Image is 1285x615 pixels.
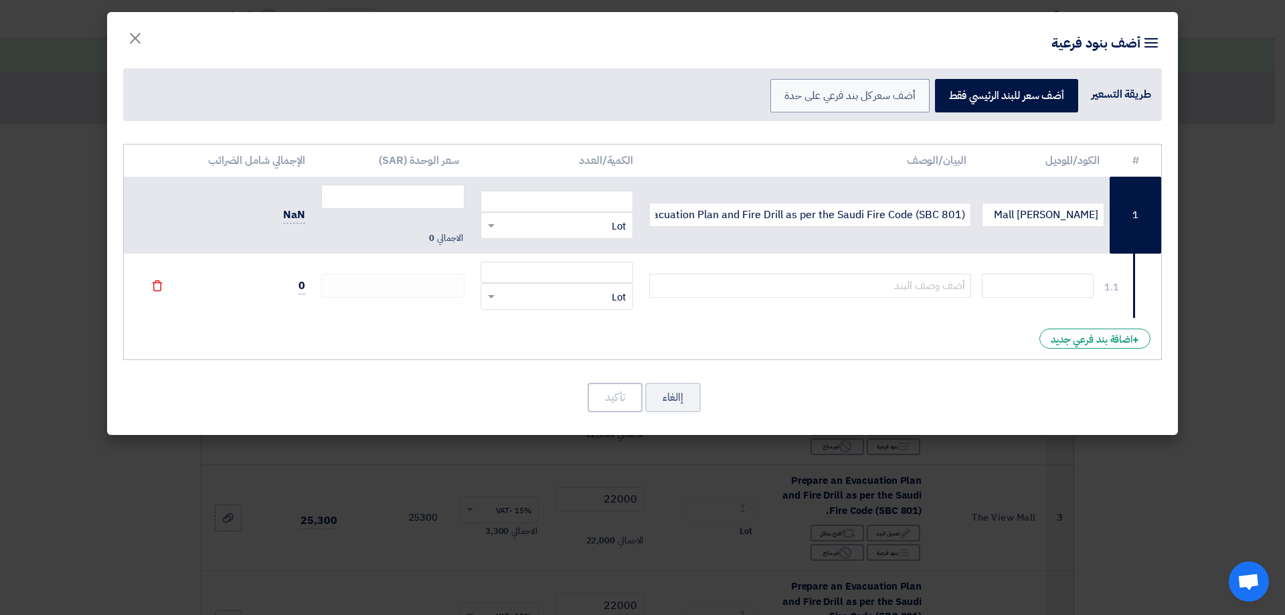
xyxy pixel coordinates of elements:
[1092,86,1151,102] div: طريقة التسعير
[976,145,1110,177] th: الكود/الموديل
[1132,332,1139,348] span: +
[649,203,972,227] input: أضف وصف البند
[175,145,316,177] th: الإجمالي شامل الضرائب
[316,145,470,177] th: سعر الوحدة (SAR)
[481,262,633,283] input: Price in EGP
[283,207,305,224] span: NaN
[935,79,1079,112] label: أضف سعر للبند الرئيسي فقط
[612,219,626,234] span: Lot
[437,232,462,245] span: الاجمالي
[470,145,644,177] th: الكمية/العدد
[644,145,977,177] th: البيان/الوصف
[1039,329,1150,349] div: اضافة بند فرعي جديد
[612,290,626,305] span: Lot
[481,191,633,212] input: Price in EGP
[1051,33,1162,52] h4: أضف بنود فرعية
[588,383,642,412] button: تأكيد
[649,274,972,298] input: أضف وصف البند
[1229,561,1269,602] a: Open chat
[770,79,929,112] label: أضف سعر كل بند فرعي على حدة
[127,17,143,58] span: ×
[298,278,305,294] span: 0
[429,232,434,245] span: 0
[1110,145,1161,177] th: #
[1104,280,1119,294] div: 1.1
[645,383,701,412] button: إالغاء
[1110,177,1161,254] td: 1
[116,21,154,48] button: Close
